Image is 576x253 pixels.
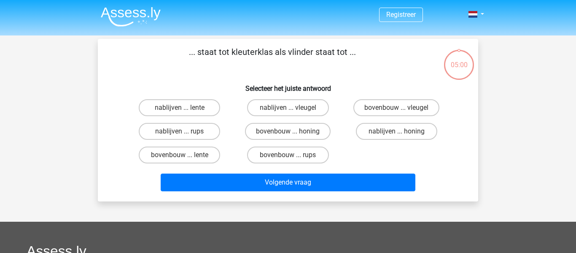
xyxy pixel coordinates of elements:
[353,99,439,116] label: bovenbouw ... vleugel
[139,147,220,163] label: bovenbouw ... lente
[161,174,416,191] button: Volgende vraag
[139,123,220,140] label: nablijven ... rups
[101,7,161,27] img: Assessly
[443,49,475,70] div: 05:00
[247,147,328,163] label: bovenbouw ... rups
[247,99,328,116] label: nablijven ... vleugel
[386,11,416,19] a: Registreer
[111,78,465,92] h6: Selecteer het juiste antwoord
[356,123,437,140] label: nablijven ... honing
[245,123,331,140] label: bovenbouw ... honing
[139,99,220,116] label: nablijven ... lente
[111,46,433,71] p: ... staat tot kleuterklas als vlinder staat tot ...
